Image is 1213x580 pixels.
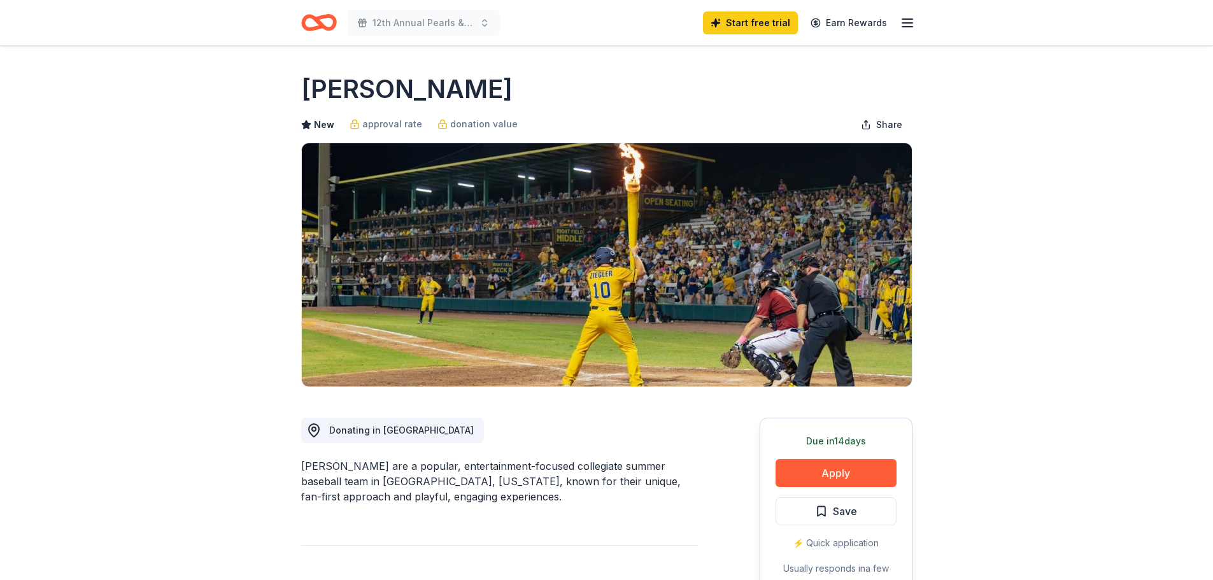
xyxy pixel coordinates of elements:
[803,11,895,34] a: Earn Rewards
[314,117,334,132] span: New
[350,117,422,132] a: approval rate
[776,459,897,487] button: Apply
[301,8,337,38] a: Home
[362,117,422,132] span: approval rate
[776,434,897,449] div: Due in 14 days
[876,117,902,132] span: Share
[301,71,513,107] h1: [PERSON_NAME]
[301,458,699,504] div: [PERSON_NAME] are a popular, entertainment-focused collegiate summer baseball team in [GEOGRAPHIC...
[776,535,897,551] div: ⚡️ Quick application
[776,497,897,525] button: Save
[703,11,798,34] a: Start free trial
[302,143,912,386] img: Image for Savannah Bananas
[329,425,474,435] span: Donating in [GEOGRAPHIC_DATA]
[851,112,912,138] button: Share
[450,117,518,132] span: donation value
[372,15,474,31] span: 12th Annual Pearls & Possibilities Gala
[347,10,500,36] button: 12th Annual Pearls & Possibilities Gala
[833,503,857,520] span: Save
[437,117,518,132] a: donation value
